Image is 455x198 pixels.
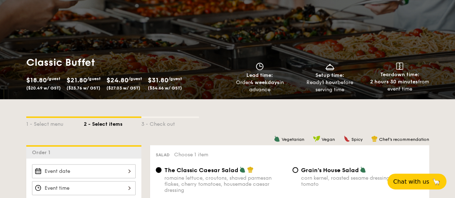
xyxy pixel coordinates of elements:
[164,175,287,193] div: romaine lettuce, croutons, shaved parmesan flakes, cherry tomatoes, housemade caesar dressing
[67,86,100,91] span: ($23.76 w/ GST)
[387,174,446,189] button: Chat with us🦙
[396,63,403,70] img: icon-teardown.65201eee.svg
[360,166,366,173] img: icon-vegetarian.fe4039eb.svg
[393,178,429,185] span: Chat with us
[26,86,61,91] span: ($20.49 w/ GST)
[313,135,320,142] img: icon-vegan.f8ff3823.svg
[32,181,136,195] input: Event time
[247,166,254,173] img: icon-chef-hat.a58ddaea.svg
[432,178,441,186] span: 🦙
[148,76,168,84] span: $31.80
[106,86,140,91] span: ($27.03 w/ GST)
[228,79,292,93] div: Order in advance
[174,152,208,158] span: Choose 1 item
[128,76,142,81] span: /guest
[292,167,298,173] input: Grain's House Saladcorn kernel, roasted sesame dressing, cherry tomato
[368,78,432,93] div: from event time
[84,118,141,128] div: 2 - Select items
[156,167,161,173] input: The Classic Caesar Saladromaine lettuce, croutons, shaved parmesan flakes, cherry tomatoes, house...
[274,135,280,142] img: icon-vegetarian.fe4039eb.svg
[343,135,350,142] img: icon-spicy.37a8142b.svg
[324,63,335,70] img: icon-dish.430c3a2e.svg
[282,137,304,142] span: Vegetarian
[106,76,128,84] span: $24.80
[141,118,199,128] div: 3 - Check out
[148,86,182,91] span: ($34.66 w/ GST)
[371,135,378,142] img: icon-chef-hat.a58ddaea.svg
[301,167,359,174] span: Grain's House Salad
[379,137,429,142] span: Chef's recommendation
[380,72,419,78] span: Teardown time:
[156,152,170,157] span: Salad
[164,167,238,174] span: The Classic Caesar Salad
[246,72,273,78] span: Lead time:
[297,79,362,93] div: Ready before serving time
[370,79,418,85] strong: 2 hours 30 minutes
[32,149,53,156] span: Order 1
[315,72,344,78] span: Setup time:
[67,76,87,84] span: $21.80
[254,63,265,70] img: icon-clock.2db775ea.svg
[47,76,60,81] span: /guest
[26,118,84,128] div: 1 - Select menu
[351,137,363,142] span: Spicy
[250,79,279,86] strong: 4 weekdays
[168,76,182,81] span: /guest
[26,76,47,84] span: $18.80
[301,175,423,187] div: corn kernel, roasted sesame dressing, cherry tomato
[322,79,337,86] strong: 1 hour
[322,137,335,142] span: Vegan
[32,164,136,178] input: Event date
[26,56,225,69] h1: Classic Buffet
[239,166,246,173] img: icon-vegetarian.fe4039eb.svg
[87,76,101,81] span: /guest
